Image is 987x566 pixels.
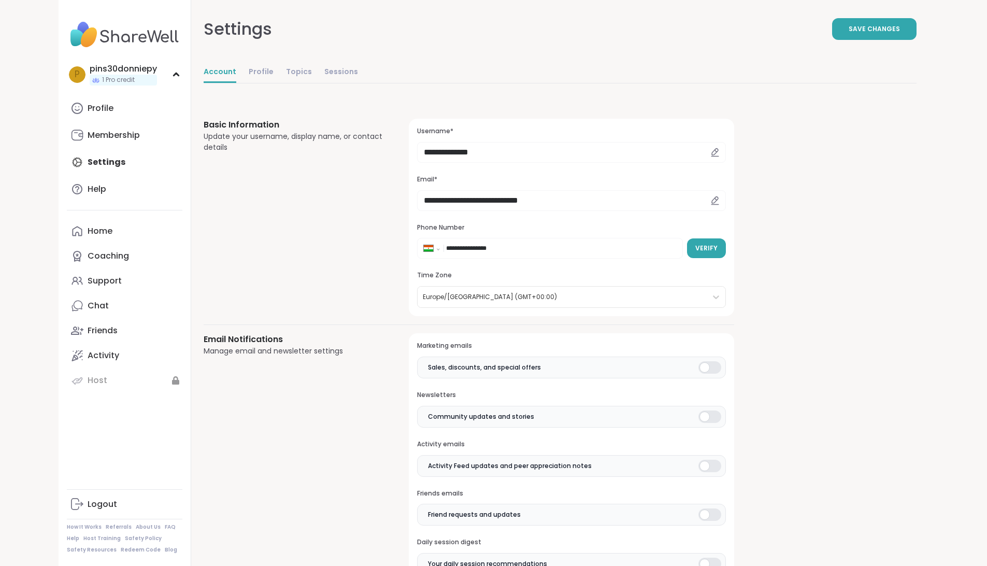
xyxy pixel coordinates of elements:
a: Activity [67,343,182,368]
div: Help [88,183,106,195]
a: Membership [67,123,182,148]
div: Home [88,225,112,237]
button: Verify [687,238,726,258]
span: Save Changes [849,24,900,34]
a: Help [67,535,79,542]
img: ShareWell Nav Logo [67,17,182,53]
a: Topics [286,62,312,83]
h3: Friends emails [417,489,725,498]
h3: Newsletters [417,391,725,400]
h3: Phone Number [417,223,725,232]
div: Friends [88,325,118,336]
a: About Us [136,523,161,531]
div: Support [88,275,122,287]
a: Home [67,219,182,244]
a: Profile [67,96,182,121]
a: Help [67,177,182,202]
a: Host [67,368,182,393]
span: Verify [695,244,718,253]
h3: Daily session digest [417,538,725,547]
span: Friend requests and updates [428,510,521,519]
div: pins30donniepy [90,63,157,75]
h3: Activity emails [417,440,725,449]
a: Logout [67,492,182,517]
a: Profile [249,62,274,83]
button: Save Changes [832,18,917,40]
div: Coaching [88,250,129,262]
div: Manage email and newsletter settings [204,346,384,357]
span: Sales, discounts, and special offers [428,363,541,372]
a: Redeem Code [121,546,161,554]
div: Activity [88,350,119,361]
div: Membership [88,130,140,141]
a: Support [67,268,182,293]
a: Chat [67,293,182,318]
h3: Email* [417,175,725,184]
h3: Marketing emails [417,342,725,350]
a: Host Training [83,535,121,542]
span: 1 Pro credit [102,76,135,84]
h3: Username* [417,127,725,136]
span: p [75,68,80,81]
a: Safety Resources [67,546,117,554]
a: FAQ [165,523,176,531]
div: Logout [88,499,117,510]
div: Update your username, display name, or contact details [204,131,384,153]
div: Host [88,375,107,386]
div: Chat [88,300,109,312]
div: Settings [204,17,272,41]
span: Community updates and stories [428,412,534,421]
a: Friends [67,318,182,343]
a: Referrals [106,523,132,531]
a: Sessions [324,62,358,83]
a: Blog [165,546,177,554]
a: Safety Policy [125,535,162,542]
h3: Time Zone [417,271,725,280]
h3: Basic Information [204,119,384,131]
a: How It Works [67,523,102,531]
a: Account [204,62,236,83]
h3: Email Notifications [204,333,384,346]
span: Activity Feed updates and peer appreciation notes [428,461,592,471]
div: Profile [88,103,113,114]
a: Coaching [67,244,182,268]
